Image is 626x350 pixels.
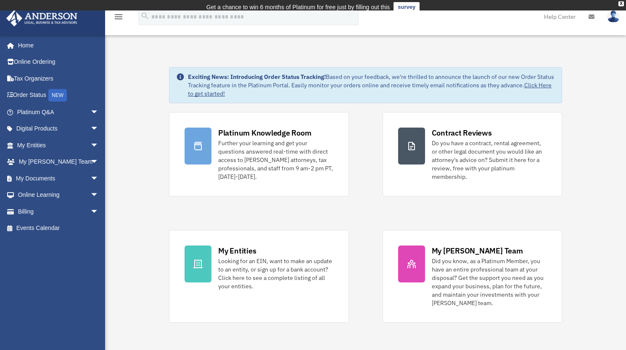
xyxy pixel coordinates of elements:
a: menu [114,15,124,22]
a: My [PERSON_NAME] Team Did you know, as a Platinum Member, you have an entire professional team at... [383,230,563,323]
a: Digital Productsarrow_drop_down [6,120,111,137]
a: Order StatusNEW [6,87,111,104]
span: arrow_drop_down [90,203,107,220]
a: Online Ordering [6,54,111,71]
a: Contract Reviews Do you have a contract, rental agreement, or other legal document you would like... [383,112,563,196]
div: Contract Reviews [432,128,492,138]
span: arrow_drop_down [90,170,107,187]
a: Billingarrow_drop_down [6,203,111,220]
img: Anderson Advisors Platinum Portal [4,10,80,26]
a: My Entitiesarrow_drop_down [6,137,111,154]
a: Tax Organizers [6,70,111,87]
div: Platinum Knowledge Room [218,128,312,138]
span: arrow_drop_down [90,187,107,204]
div: My [PERSON_NAME] Team [432,246,523,256]
strong: Exciting News: Introducing Order Status Tracking! [188,73,326,81]
a: Online Learningarrow_drop_down [6,187,111,204]
span: arrow_drop_down [90,120,107,138]
a: Events Calendar [6,220,111,237]
div: Further your learning and get your questions answered real-time with direct access to [PERSON_NAM... [218,139,333,181]
a: My Entities Looking for an EIN, want to make an update to an entity, or sign up for a bank accoun... [169,230,349,323]
a: My Documentsarrow_drop_down [6,170,111,187]
a: Platinum Q&Aarrow_drop_down [6,104,111,120]
span: arrow_drop_down [90,104,107,121]
img: User Pic [607,10,620,23]
a: survey [394,2,420,12]
div: Get a chance to win 6 months of Platinum for free just by filling out this [206,2,390,12]
i: menu [114,12,124,22]
a: Platinum Knowledge Room Further your learning and get your questions answered real-time with dire... [169,112,349,196]
span: arrow_drop_down [90,154,107,171]
a: My [PERSON_NAME] Teamarrow_drop_down [6,154,111,170]
span: arrow_drop_down [90,137,107,154]
div: Looking for an EIN, want to make an update to an entity, or sign up for a bank account? Click her... [218,257,333,290]
div: Based on your feedback, we're thrilled to announce the launch of our new Order Status Tracking fe... [188,73,555,98]
a: Click Here to get started! [188,81,552,97]
div: Did you know, as a Platinum Member, you have an entire professional team at your disposal? Get th... [432,257,547,307]
i: search [140,11,150,21]
div: Do you have a contract, rental agreement, or other legal document you would like an attorney's ad... [432,139,547,181]
div: NEW [48,89,67,102]
div: close [618,1,624,6]
a: Home [6,37,107,54]
div: My Entities [218,246,256,256]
